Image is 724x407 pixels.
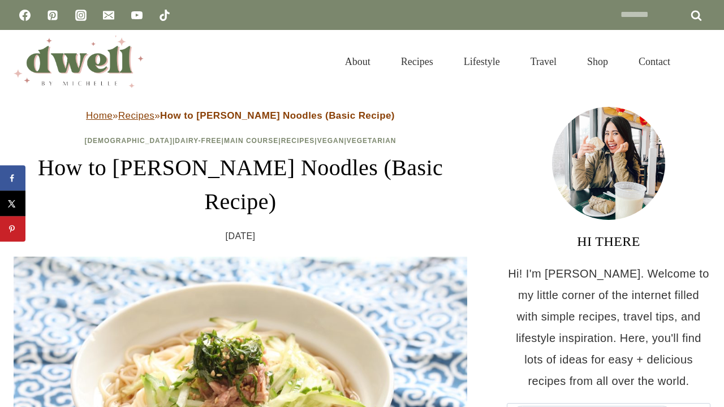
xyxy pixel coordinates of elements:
a: Recipes [281,137,315,145]
span: | | | | | [84,137,396,145]
a: Shop [572,42,623,81]
a: Recipes [118,110,154,121]
img: DWELL by michelle [14,36,144,88]
a: About [330,42,386,81]
h3: HI THERE [507,231,710,252]
a: Home [86,110,113,121]
a: Recipes [386,42,449,81]
a: Dairy-Free [175,137,221,145]
a: Email [97,4,120,27]
h1: How to [PERSON_NAME] Noodles (Basic Recipe) [14,151,467,219]
a: Instagram [70,4,92,27]
a: Vegetarian [347,137,397,145]
a: Lifestyle [449,42,515,81]
a: Contact [623,42,686,81]
span: » » [86,110,395,121]
p: Hi! I'm [PERSON_NAME]. Welcome to my little corner of the internet filled with simple recipes, tr... [507,263,710,392]
a: Pinterest [41,4,64,27]
strong: How to [PERSON_NAME] Noodles (Basic Recipe) [160,110,395,121]
button: View Search Form [691,52,710,71]
a: YouTube [126,4,148,27]
nav: Primary Navigation [330,42,686,81]
a: Vegan [317,137,344,145]
a: TikTok [153,4,176,27]
a: [DEMOGRAPHIC_DATA] [84,137,173,145]
time: [DATE] [226,228,256,245]
a: Travel [515,42,572,81]
a: Facebook [14,4,36,27]
a: Main Course [224,137,278,145]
